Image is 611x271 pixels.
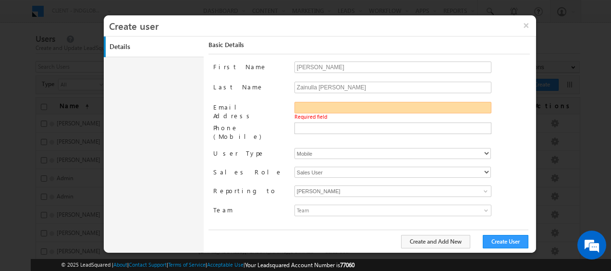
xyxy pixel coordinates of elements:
label: Team [213,205,286,214]
label: Phone (Mobile) [213,123,286,141]
button: Create and Add New [401,235,470,248]
label: Reporting to [213,185,286,195]
span: Your Leadsquared Account Number is [245,261,354,269]
a: Details [106,37,206,57]
img: d_60004797649_company_0_60004797649 [16,50,40,63]
em: Start Chat [131,208,174,221]
a: About [113,261,127,268]
label: First Name [213,62,286,71]
button: Create User [483,235,528,248]
a: Show All Items [478,186,490,196]
textarea: Type your message and hit 'Enter' [12,89,175,200]
a: Terms of Service [168,261,206,268]
label: User Type [213,148,286,158]
h3: Create user [109,15,536,36]
div: Minimize live chat window [158,5,181,28]
span: Required field [294,113,327,120]
span: Team [295,205,442,216]
div: Basic Details [208,40,530,54]
label: Last Name [213,82,286,91]
span: © 2025 LeadSquared | | | | | [61,260,354,270]
label: Email Address [213,102,286,120]
input: Type to Search [294,185,491,197]
button: × [516,15,536,36]
div: Chat with us now [50,50,161,63]
a: Acceptable Use [207,261,244,268]
a: Contact Support [129,261,167,268]
span: 77060 [340,261,354,269]
label: Sales Role [213,167,286,176]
